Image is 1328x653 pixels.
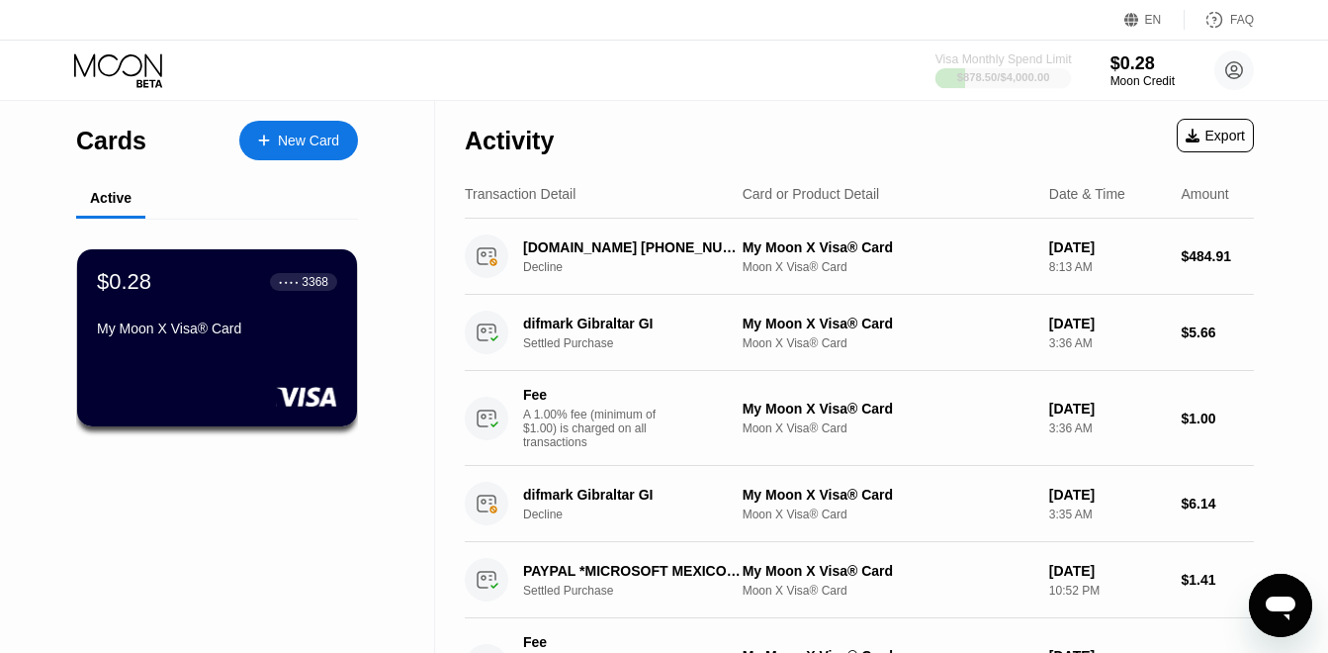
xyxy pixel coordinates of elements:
[743,316,1033,331] div: My Moon X Visa® Card
[1110,53,1175,88] div: $0.28Moon Credit
[90,190,132,206] div: Active
[1049,336,1166,350] div: 3:36 AM
[523,260,758,274] div: Decline
[1049,401,1166,417] div: [DATE]
[1049,487,1166,503] div: [DATE]
[1185,10,1254,30] div: FAQ
[1049,186,1125,202] div: Date & Time
[743,336,1033,350] div: Moon X Visa® Card
[1181,496,1254,512] div: $6.14
[743,508,1033,521] div: Moon X Visa® Card
[465,542,1254,618] div: PAYPAL *MICROSOFT MEXICO CITY MXSettled PurchaseMy Moon X Visa® CardMoon X Visa® Card[DATE]10:52 ...
[523,584,758,598] div: Settled Purchase
[1177,119,1254,152] div: Export
[957,71,1050,83] div: $878.50 / $4,000.00
[523,336,758,350] div: Settled Purchase
[1049,584,1166,598] div: 10:52 PM
[1110,74,1175,88] div: Moon Credit
[97,321,337,336] div: My Moon X Visa® Card
[743,401,1033,417] div: My Moon X Visa® Card
[935,52,1072,66] div: Visa Monthly Spend Limit
[523,408,671,449] div: A 1.00% fee (minimum of $1.00) is charged on all transactions
[1049,260,1166,274] div: 8:13 AM
[465,371,1254,466] div: FeeA 1.00% fee (minimum of $1.00) is charged on all transactionsMy Moon X Visa® CardMoon X Visa® ...
[523,487,743,503] div: difmark Gibraltar GI
[743,487,1033,503] div: My Moon X Visa® Card
[743,584,1033,598] div: Moon X Visa® Card
[302,275,328,289] div: 3368
[523,563,743,579] div: PAYPAL *MICROSOFT MEXICO CITY MX
[743,186,880,202] div: Card or Product Detail
[523,316,743,331] div: difmark Gibraltar GI
[465,186,575,202] div: Transaction Detail
[1145,13,1162,27] div: EN
[1049,239,1166,255] div: [DATE]
[1049,508,1166,521] div: 3:35 AM
[465,466,1254,542] div: difmark Gibraltar GIDeclineMy Moon X Visa® CardMoon X Visa® Card[DATE]3:35 AM$6.14
[1049,563,1166,579] div: [DATE]
[1181,572,1254,588] div: $1.41
[523,508,758,521] div: Decline
[1181,248,1254,264] div: $484.91
[523,239,743,255] div: [DOMAIN_NAME] [PHONE_NUMBER] LU
[1124,10,1185,30] div: EN
[743,239,1033,255] div: My Moon X Visa® Card
[743,563,1033,579] div: My Moon X Visa® Card
[465,295,1254,371] div: difmark Gibraltar GISettled PurchaseMy Moon X Visa® CardMoon X Visa® Card[DATE]3:36 AM$5.66
[1181,186,1228,202] div: Amount
[279,279,299,285] div: ● ● ● ●
[1249,574,1312,637] iframe: Button to launch messaging window
[1181,411,1254,426] div: $1.00
[239,121,358,160] div: New Card
[1049,316,1166,331] div: [DATE]
[1181,325,1254,340] div: $5.66
[1049,421,1166,435] div: 3:36 AM
[743,260,1033,274] div: Moon X Visa® Card
[743,421,1033,435] div: Moon X Visa® Card
[278,133,339,149] div: New Card
[97,269,151,295] div: $0.28
[1110,53,1175,74] div: $0.28
[523,634,662,650] div: Fee
[1186,128,1245,143] div: Export
[77,249,357,426] div: $0.28● ● ● ●3368My Moon X Visa® Card
[465,127,554,155] div: Activity
[76,127,146,155] div: Cards
[936,52,1070,88] div: Visa Monthly Spend Limit$878.50/$4,000.00
[465,219,1254,295] div: [DOMAIN_NAME] [PHONE_NUMBER] LUDeclineMy Moon X Visa® CardMoon X Visa® Card[DATE]8:13 AM$484.91
[523,387,662,403] div: Fee
[1230,13,1254,27] div: FAQ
